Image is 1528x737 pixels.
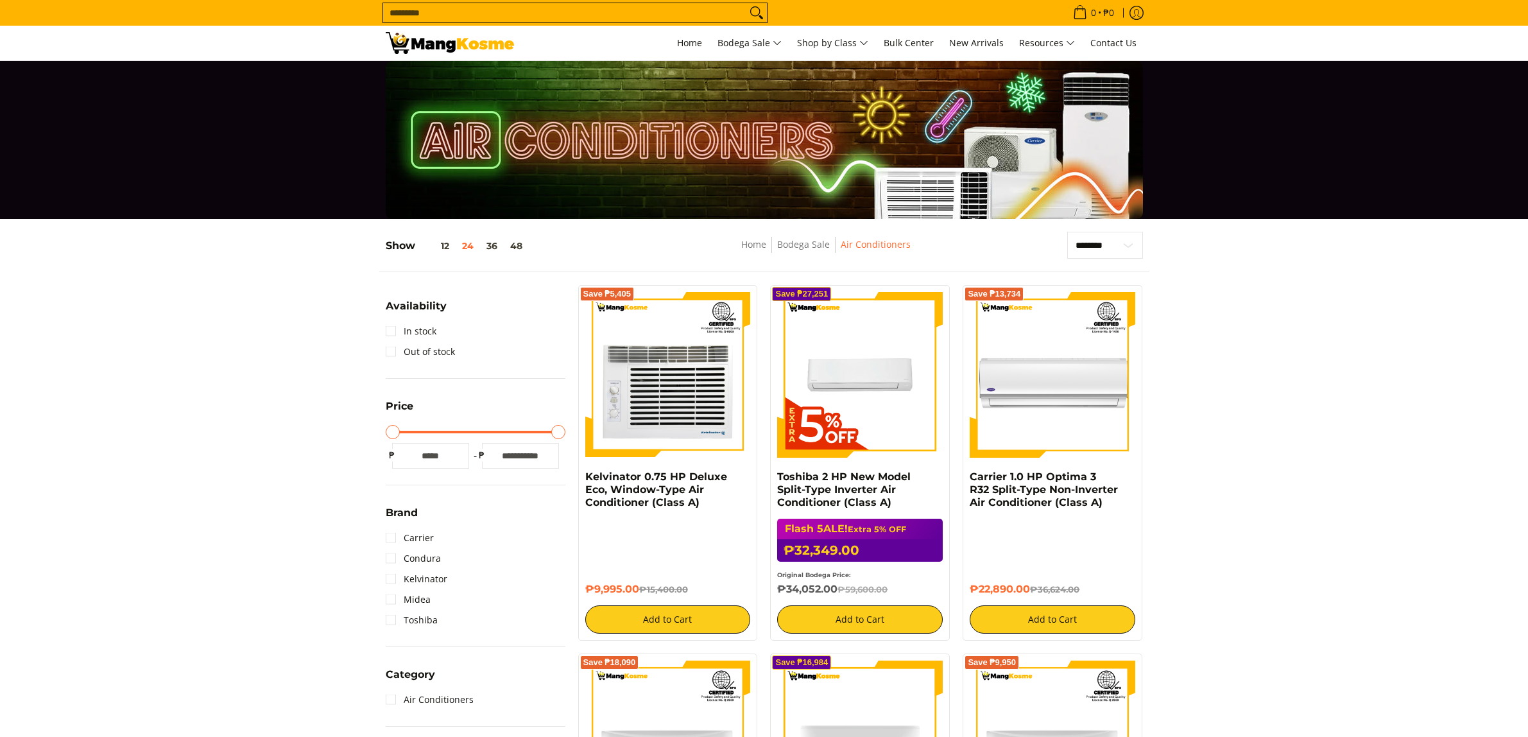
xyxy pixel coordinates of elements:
[671,26,708,60] a: Home
[1084,26,1143,60] a: Contact Us
[970,292,1135,458] img: Carrier 1.0 HP Optima 3 R32 Split-Type Non-Inverter Air Conditioner (Class A)
[797,35,868,51] span: Shop by Class
[775,659,828,666] span: Save ₱16,984
[777,238,830,250] a: Bodega Sale
[711,26,788,60] a: Bodega Sale
[1019,35,1075,51] span: Resources
[717,35,782,51] span: Bodega Sale
[386,569,447,589] a: Kelvinator
[968,659,1016,666] span: Save ₱9,950
[970,605,1135,634] button: Add to Cart
[791,26,875,60] a: Shop by Class
[386,528,434,548] a: Carrier
[1089,8,1098,17] span: 0
[970,471,1118,508] a: Carrier 1.0 HP Optima 3 R32 Split-Type Non-Inverter Air Conditioner (Class A)
[583,659,636,666] span: Save ₱18,090
[585,292,751,458] img: Kelvinator 0.75 HP Deluxe Eco, Window-Type Air Conditioner (Class A)
[777,605,943,634] button: Add to Cart
[884,37,934,49] span: Bulk Center
[777,471,911,508] a: Toshiba 2 HP New Model Split-Type Inverter Air Conditioner (Class A)
[386,548,441,569] a: Condura
[386,401,413,421] summary: Open
[386,449,399,462] span: ₱
[386,670,435,680] span: Category
[1101,8,1116,17] span: ₱0
[1013,26,1081,60] a: Resources
[415,241,456,251] button: 12
[777,583,943,596] h6: ₱34,052.00
[1090,37,1137,49] span: Contact Us
[583,290,631,298] span: Save ₱5,405
[386,239,529,252] h5: Show
[949,37,1004,49] span: New Arrivals
[775,290,828,298] span: Save ₱27,251
[741,238,766,250] a: Home
[386,589,431,610] a: Midea
[456,241,480,251] button: 24
[970,583,1135,596] h6: ₱22,890.00
[837,584,888,594] del: ₱59,600.00
[877,26,940,60] a: Bulk Center
[585,471,727,508] a: Kelvinator 0.75 HP Deluxe Eco, Window-Type Air Conditioner (Class A)
[504,241,529,251] button: 48
[386,301,447,311] span: Availability
[1069,6,1118,20] span: •
[386,321,436,342] a: In stock
[386,508,418,518] span: Brand
[386,670,435,689] summary: Open
[647,237,1004,266] nav: Breadcrumbs
[386,610,438,630] a: Toshiba
[386,508,418,528] summary: Open
[943,26,1010,60] a: New Arrivals
[386,401,413,412] span: Price
[527,26,1143,60] nav: Main Menu
[386,301,447,321] summary: Open
[386,342,455,362] a: Out of stock
[585,583,751,596] h6: ₱9,995.00
[841,238,911,250] a: Air Conditioners
[585,605,751,634] button: Add to Cart
[386,689,474,710] a: Air Conditioners
[746,3,767,22] button: Search
[777,292,943,458] img: Toshiba 2 HP New Model Split-Type Inverter Air Conditioner (Class A)
[480,241,504,251] button: 36
[639,584,688,594] del: ₱15,400.00
[777,571,851,578] small: Original Bodega Price:
[777,539,943,562] h6: ₱32,349.00
[968,290,1020,298] span: Save ₱13,734
[677,37,702,49] span: Home
[1030,584,1079,594] del: ₱36,624.00
[476,449,488,462] span: ₱
[386,32,514,54] img: Bodega Sale Aircon l Mang Kosme: Home Appliances Warehouse Sale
